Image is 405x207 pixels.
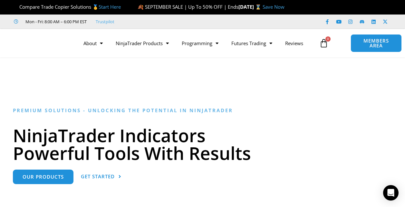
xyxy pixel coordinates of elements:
[81,174,115,179] span: Get Started
[6,32,75,55] img: LogoAI | Affordable Indicators – NinjaTrader
[325,36,331,42] span: 0
[175,36,225,51] a: Programming
[14,5,19,9] img: 🏆
[310,34,338,53] a: 0
[99,4,121,10] a: Start Here
[96,18,114,25] a: Trustpilot
[383,185,399,201] div: Open Intercom Messenger
[138,4,238,10] span: 🍂 SEPTEMBER SALE | Up To 50% OFF | Ends
[13,170,73,184] a: Our Products
[263,4,284,10] a: Save Now
[77,36,316,51] nav: Menu
[357,38,395,48] span: MEMBERS AREA
[351,34,401,52] a: MEMBERS AREA
[225,36,279,51] a: Futures Trading
[109,36,175,51] a: NinjaTrader Products
[13,126,392,162] h1: NinjaTrader Indicators Powerful Tools With Results
[81,170,121,184] a: Get Started
[77,36,109,51] a: About
[23,174,64,179] span: Our Products
[13,107,392,113] h6: Premium Solutions - Unlocking the Potential in NinjaTrader
[14,4,121,10] span: Compare Trade Copier Solutions 🥇
[279,36,310,51] a: Reviews
[238,4,263,10] strong: [DATE] ⌛
[24,18,87,25] span: Mon - Fri: 8:00 AM – 6:00 PM EST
